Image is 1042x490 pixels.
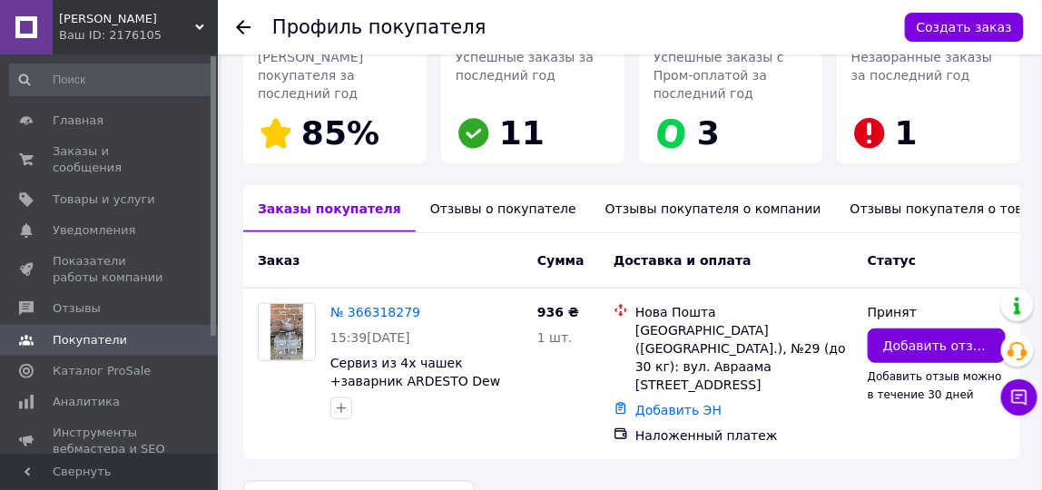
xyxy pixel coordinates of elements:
[59,27,218,44] div: Ваш ID: 2176105
[895,114,918,152] span: 1
[416,185,591,232] div: Отзывы о покупателе
[868,328,1006,363] button: Добавить отзыв
[868,303,1006,321] div: Принят
[236,18,251,36] div: Вернуться назад
[330,330,410,345] span: 15:39[DATE]
[53,300,101,317] span: Отзывы
[53,363,151,379] span: Каталог ProSale
[537,305,579,319] span: 936 ₴
[456,50,594,83] span: Успешные заказы за последний год
[330,305,420,319] a: № 366318279
[53,191,155,208] span: Товары и услуги
[258,253,300,268] span: Заказ
[53,222,135,239] span: Уведомления
[635,321,853,394] div: [GEOGRAPHIC_DATA] ([GEOGRAPHIC_DATA].), №29 (до 30 кг): вул. Авраама [STREET_ADDRESS]
[697,114,720,152] span: 3
[53,113,103,129] span: Главная
[851,50,992,83] span: Незабранные заказы за последний год
[635,426,853,445] div: Наложенный платеж
[53,143,168,176] span: Заказы и сообщения
[591,185,836,232] div: Отзывы покупателя о компании
[258,50,363,101] span: [PERSON_NAME] покупателя за последний год
[272,16,487,38] h1: Профиль покупателя
[635,403,722,417] a: Добавить ЭН
[614,253,752,268] span: Доставка и оплата
[537,330,573,345] span: 1 шт.
[9,64,213,96] input: Поиск
[1001,379,1037,416] button: Чат с покупателем
[53,394,120,410] span: Аналитика
[258,303,316,361] a: Фото товару
[330,356,500,407] a: Сервиз из 4х чашек +заварник ARDESTO Dew AR2635C/1
[868,370,1002,401] span: Добавить отзыв можно в течение 30 дней
[243,185,416,232] div: Заказы покупателя
[654,50,784,101] span: Успешные заказы с Пром-оплатой за последний год
[270,304,302,360] img: Фото товару
[868,253,916,268] span: Статус
[301,114,379,152] span: 85%
[53,425,168,457] span: Инструменты вебмастера и SEO
[883,337,990,355] span: Добавить отзыв
[499,114,545,152] span: 11
[635,303,853,321] div: Нова Пошта
[53,253,168,286] span: Показатели работы компании
[537,253,585,268] span: Сумма
[59,11,195,27] span: Маркет Плюс
[53,332,127,348] span: Покупатели
[905,13,1024,42] button: Создать заказ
